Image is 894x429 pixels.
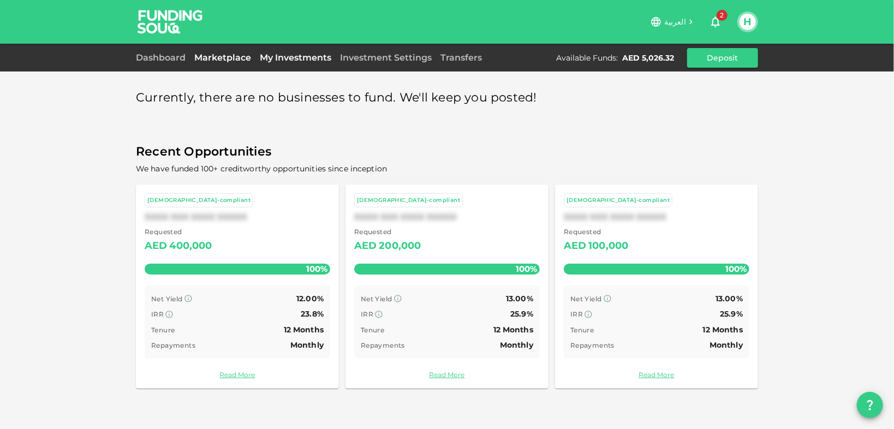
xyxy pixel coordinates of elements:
span: 2 [717,10,728,21]
span: 23.8% [301,309,324,319]
span: Requested [564,227,629,237]
button: question [857,392,883,418]
div: AED 5,026.32 [622,52,674,63]
div: XXXX XXX XXXX XXXXX [564,212,749,222]
div: AED [564,237,586,255]
span: 12 Months [493,325,533,335]
span: Requested [145,227,212,237]
div: [DEMOGRAPHIC_DATA]-compliant [357,196,460,205]
span: 12.00% [296,294,324,303]
a: My Investments [255,52,336,63]
span: 25.9% [720,309,743,319]
div: Available Funds : [556,52,618,63]
span: IRR [361,310,373,318]
span: 100% [513,261,540,277]
div: 100,000 [588,237,628,255]
span: 25.9% [510,309,533,319]
a: Investment Settings [336,52,436,63]
div: XXXX XXX XXXX XXXXX [354,212,540,222]
a: [DEMOGRAPHIC_DATA]-compliantXXXX XXX XXXX XXXXX Requested AED200,000100% Net Yield 13.00% IRR 25.... [345,184,549,389]
span: Repayments [570,341,615,349]
span: Monthly [710,340,743,350]
button: 2 [705,11,726,33]
span: Repayments [361,341,405,349]
span: Requested [354,227,421,237]
a: [DEMOGRAPHIC_DATA]-compliantXXXX XXX XXXX XXXXX Requested AED400,000100% Net Yield 12.00% IRR 23.... [136,184,339,389]
span: 13.00% [716,294,743,303]
span: IRR [151,310,164,318]
div: 400,000 [169,237,212,255]
a: Transfers [436,52,486,63]
a: Read More [354,370,540,380]
span: Currently, there are no businesses to fund. We'll keep you posted! [136,87,537,109]
a: Marketplace [190,52,255,63]
button: H [740,14,756,30]
div: AED [145,237,167,255]
a: [DEMOGRAPHIC_DATA]-compliantXXXX XXX XXXX XXXXX Requested AED100,000100% Net Yield 13.00% IRR 25.... [555,184,758,389]
button: Deposit [687,48,758,68]
span: Net Yield [570,295,602,303]
span: Net Yield [361,295,392,303]
a: Read More [145,370,330,380]
span: Tenure [570,326,594,334]
span: 12 Months [284,325,324,335]
div: [DEMOGRAPHIC_DATA]-compliant [147,196,251,205]
span: Recent Opportunities [136,141,758,163]
span: Monthly [290,340,324,350]
span: 12 Months [703,325,743,335]
div: XXXX XXX XXXX XXXXX [145,212,330,222]
span: We have funded 100+ creditworthy opportunities since inception [136,164,387,174]
span: العربية [664,17,686,27]
div: 200,000 [379,237,421,255]
span: 13.00% [506,294,533,303]
div: AED [354,237,377,255]
span: Tenure [151,326,175,334]
a: Dashboard [136,52,190,63]
span: Monthly [500,340,533,350]
div: [DEMOGRAPHIC_DATA]-compliant [567,196,670,205]
span: Repayments [151,341,195,349]
span: Tenure [361,326,384,334]
span: Net Yield [151,295,183,303]
a: Read More [564,370,749,380]
span: IRR [570,310,583,318]
span: 100% [723,261,749,277]
span: 100% [303,261,330,277]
